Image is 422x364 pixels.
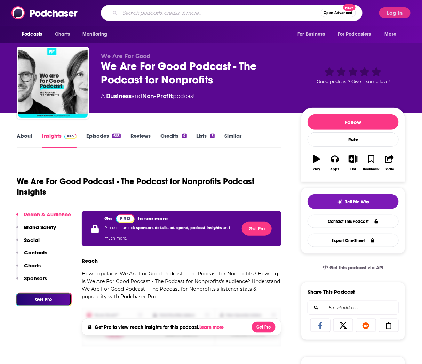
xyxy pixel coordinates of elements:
img: tell me why sparkle [337,199,343,205]
div: Play [313,167,320,171]
button: Get Pro [16,293,71,306]
button: Get Pro [252,322,276,333]
button: open menu [380,28,405,41]
div: Rate [308,132,399,147]
button: Share [381,151,399,176]
button: Learn more [199,325,226,330]
button: tell me why sparkleTell Me Why [308,194,399,209]
div: Apps [331,167,340,171]
a: Contact This Podcast [308,215,399,228]
p: Charts [24,262,41,269]
span: sponsors details, ad. spend, podcast insights [136,226,223,230]
button: Follow [308,114,399,130]
a: Share on Reddit [356,319,376,332]
div: Search podcasts, credits, & more... [101,5,363,21]
button: open menu [333,28,381,41]
button: Export One-Sheet [308,234,399,247]
img: We Are For Good Podcast - The Podcast for Nonprofits [18,48,88,118]
span: Charts [55,30,70,39]
button: Brand Safety [16,224,56,237]
span: Good podcast? Give it some love! [317,79,390,84]
img: Podchaser Pro [64,134,77,139]
span: Monitoring [82,30,107,39]
button: Contacts [16,249,47,262]
button: Log In [379,7,411,18]
button: Play [308,151,326,176]
div: Search followers [308,301,399,315]
h4: Get Pro to view reach insights for this podcast. [95,324,226,330]
button: Apps [326,151,344,176]
h3: Share This Podcast [308,289,355,295]
button: Bookmark [362,151,380,176]
a: Pro website [116,214,135,223]
button: open menu [293,28,334,41]
a: InsightsPodchaser Pro [42,132,77,148]
p: Pro users unlock and much more. [104,223,236,244]
button: Reach & Audience [16,211,71,224]
span: Tell Me Why [345,199,369,205]
div: 3 [210,134,215,138]
input: Email address... [313,301,393,314]
a: Reviews [130,132,151,148]
p: Sponsors [24,275,47,282]
div: Good podcast? Give it some love! [301,53,405,96]
div: Share [385,167,394,171]
div: A podcast [101,92,195,100]
span: Open Advanced [324,11,353,15]
p: How popular is We Are For Good Podcast - The Podcast for Nonprofits? How big is We Are For Good P... [82,270,281,300]
button: Sponsors [16,275,47,288]
a: Non-Profit [142,93,173,99]
button: Charts [16,262,41,275]
p: Contacts [24,249,47,256]
button: Get Pro [242,222,272,236]
a: Business [106,93,132,99]
a: About [17,132,32,148]
button: Open AdvancedNew [321,9,356,17]
button: open menu [78,28,116,41]
a: Similar [224,132,241,148]
div: Bookmark [363,167,380,171]
span: Podcasts [22,30,42,39]
span: For Podcasters [338,30,371,39]
div: 4 [182,134,186,138]
span: For Business [297,30,325,39]
a: Copy Link [379,319,399,332]
div: List [350,167,356,171]
span: More [385,30,397,39]
button: Social [16,237,40,250]
button: List [344,151,362,176]
a: Episodes665 [86,132,121,148]
img: Podchaser Pro [116,214,135,223]
span: We Are For Good [101,53,150,59]
p: to see more [138,215,168,222]
span: Get this podcast via API [330,265,384,271]
a: Charts [50,28,74,41]
p: Social [24,237,40,243]
a: Get this podcast via API [317,259,389,276]
a: Lists3 [197,132,215,148]
a: Share on Facebook [310,319,331,332]
button: open menu [17,28,51,41]
a: Credits4 [160,132,186,148]
a: Share on X/Twitter [333,319,353,332]
input: Search podcasts, credits, & more... [120,7,321,18]
h1: We Are For Good Podcast - The Podcast for Nonprofits Podcast Insights [17,176,276,197]
img: Podchaser - Follow, Share and Rate Podcasts [11,6,78,19]
span: and [132,93,142,99]
span: New [343,4,356,11]
p: Go [104,215,112,222]
h3: Reach [82,258,98,264]
div: 665 [112,134,121,138]
p: Brand Safety [24,224,56,230]
p: Reach & Audience [24,211,71,218]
